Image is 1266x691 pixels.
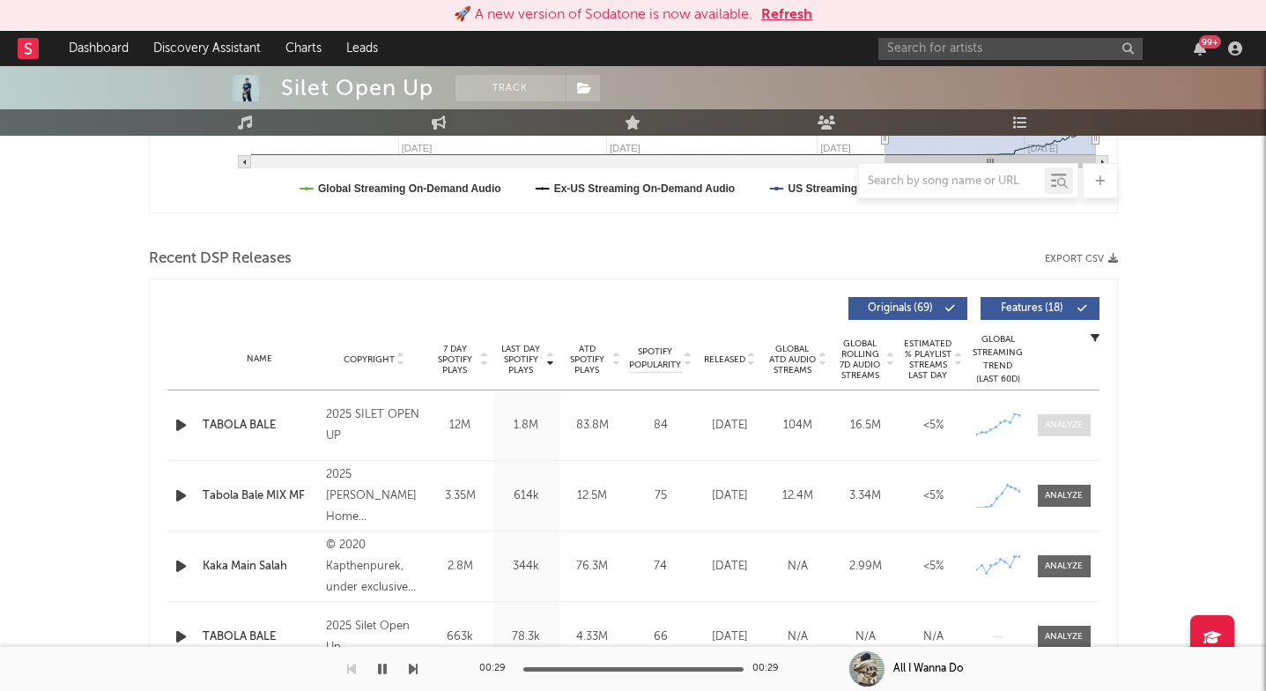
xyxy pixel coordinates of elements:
[904,628,963,646] div: N/A
[203,487,318,505] a: Tabola Bale MIX MF
[564,628,621,646] div: 4.33M
[498,344,544,375] span: Last Day Spotify Plays
[203,558,318,576] a: Kaka Main Salah
[860,303,941,314] span: Originals ( 69 )
[878,38,1143,60] input: Search for artists
[1045,254,1118,264] button: Export CSV
[981,297,1099,320] button: Features(18)
[564,487,621,505] div: 12.5M
[859,175,1045,189] input: Search by song name or URL
[630,487,692,505] div: 75
[836,558,895,576] div: 2.99M
[326,405,422,447] div: 2025 SILET OPEN UP
[326,616,422,658] div: 2025 Silet Open Up
[564,417,621,435] div: 83.8M
[432,558,489,576] div: 2.8M
[700,417,759,435] div: [DATE]
[836,417,895,435] div: 16.5M
[498,417,555,435] div: 1.8M
[972,333,1025,386] div: Global Streaming Trend (Last 60D)
[203,628,318,646] a: TABOLA BALE
[203,417,318,435] a: TABOLA BALE
[904,487,963,505] div: <5%
[564,558,621,576] div: 76.3M
[761,4,812,26] button: Refresh
[498,628,555,646] div: 78.3k
[432,417,489,435] div: 12M
[479,658,515,680] div: 00:29
[455,75,566,101] button: Track
[836,487,895,505] div: 3.34M
[1194,41,1206,56] button: 99+
[344,354,395,365] span: Copyright
[848,297,967,320] button: Originals(69)
[768,487,827,505] div: 12.4M
[629,345,681,372] span: Spotify Popularity
[904,338,952,381] span: Estimated % Playlist Streams Last Day
[1199,35,1221,48] div: 99 +
[326,535,422,598] div: © 2020 Kapthenpurek, under exclusive license to Collab Asia Music
[432,344,478,375] span: 7 Day Spotify Plays
[992,303,1073,314] span: Features ( 18 )
[836,628,895,646] div: N/A
[454,4,752,26] div: 🚀 A new version of Sodatone is now available.
[704,354,745,365] span: Released
[281,75,433,101] div: Silet Open Up
[893,661,963,677] div: All I Wanna Do
[432,628,489,646] div: 663k
[498,558,555,576] div: 344k
[273,31,334,66] a: Charts
[768,417,827,435] div: 104M
[904,417,963,435] div: <5%
[836,338,885,381] span: Global Rolling 7D Audio Streams
[432,487,489,505] div: 3.35M
[700,628,759,646] div: [DATE]
[334,31,390,66] a: Leads
[768,344,817,375] span: Global ATD Audio Streams
[630,558,692,576] div: 74
[904,558,963,576] div: <5%
[498,487,555,505] div: 614k
[630,628,692,646] div: 66
[149,249,292,270] span: Recent DSP Releases
[630,417,692,435] div: 84
[56,31,141,66] a: Dashboard
[564,344,611,375] span: ATD Spotify Plays
[203,353,318,366] div: Name
[768,628,827,646] div: N/A
[326,464,422,528] div: 2025 [PERSON_NAME] Home Prouduction
[752,658,788,680] div: 00:29
[768,558,827,576] div: N/A
[141,31,273,66] a: Discovery Assistant
[700,558,759,576] div: [DATE]
[700,487,759,505] div: [DATE]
